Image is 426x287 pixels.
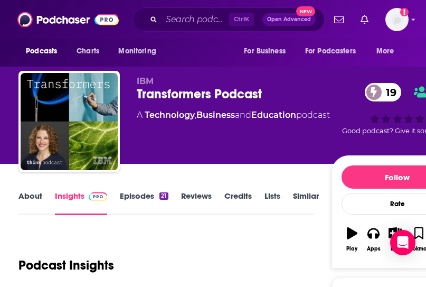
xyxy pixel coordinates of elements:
[89,192,107,201] img: Podchaser Pro
[262,13,316,26] button: Open AdvancedNew
[385,8,409,31] img: User Profile
[181,191,212,215] a: Reviews
[137,76,154,86] span: IBM
[384,220,406,258] button: List
[21,73,118,170] img: Transformers Podcast
[385,8,409,31] button: Show profile menu
[18,257,114,273] h1: Podcast Insights
[267,17,311,22] span: Open Advanced
[162,11,229,28] input: Search podcasts, credits, & more...
[293,191,319,215] a: Similar
[305,44,356,59] span: For Podcasters
[367,246,381,252] div: Apps
[224,191,252,215] a: Credits
[390,230,415,255] div: Open Intercom Messenger
[120,191,168,215] a: Episodes21
[298,41,371,61] button: open menu
[385,8,409,31] span: Logged in as rpearson
[17,10,119,30] img: Podchaser - Follow, Share and Rate Podcasts
[375,83,402,101] span: 19
[137,109,330,122] div: A podcast
[196,110,235,120] a: Business
[229,13,254,26] span: Ctrl K
[118,44,156,59] span: Monitoring
[251,110,296,120] a: Education
[236,41,299,61] button: open menu
[376,44,394,59] span: More
[235,110,251,120] span: and
[346,246,357,252] div: Play
[26,44,57,59] span: Podcasts
[264,191,280,215] a: Lists
[330,11,348,29] a: Show notifications dropdown
[77,44,99,59] span: Charts
[55,191,107,215] a: InsightsPodchaser Pro
[111,41,169,61] button: open menu
[145,110,195,120] a: Technology
[18,41,71,61] button: open menu
[159,192,168,200] div: 21
[342,220,363,258] button: Play
[356,11,373,29] a: Show notifications dropdown
[369,41,408,61] button: open menu
[365,83,402,101] a: 19
[296,6,315,16] span: New
[363,220,384,258] button: Apps
[18,191,42,215] a: About
[132,7,325,32] div: Search podcasts, credits, & more...
[244,44,286,59] span: For Business
[400,8,409,16] svg: Add a profile image
[195,110,196,120] span: ,
[70,41,106,61] a: Charts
